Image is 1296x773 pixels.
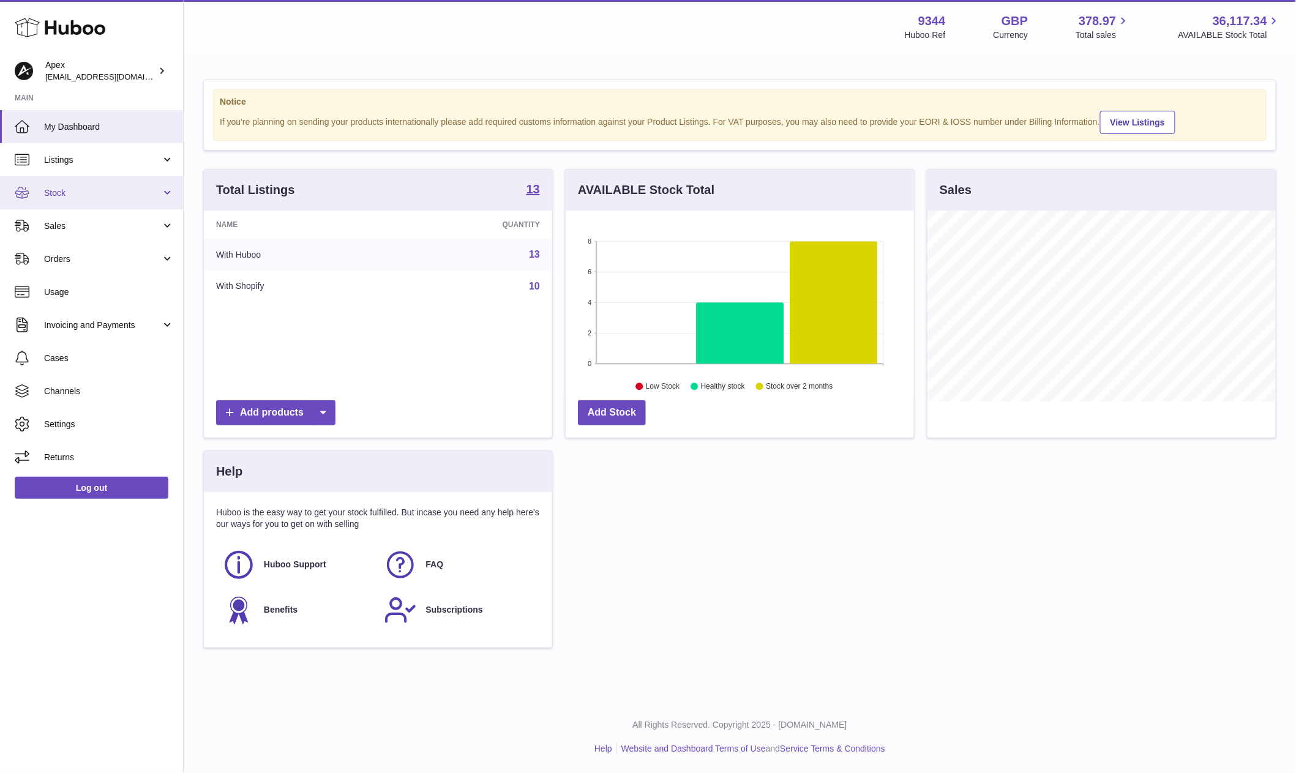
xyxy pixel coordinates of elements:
[994,29,1028,41] div: Currency
[44,452,174,463] span: Returns
[204,211,392,239] th: Name
[222,548,372,581] a: Huboo Support
[529,281,540,291] a: 10
[15,62,33,80] img: hello@apexsox.com
[204,239,392,271] td: With Huboo
[44,286,174,298] span: Usage
[384,594,533,627] a: Subscriptions
[905,29,946,41] div: Huboo Ref
[588,360,591,367] text: 0
[588,237,591,245] text: 8
[264,604,298,616] span: Benefits
[588,329,591,337] text: 2
[220,96,1260,108] strong: Notice
[1076,29,1130,41] span: Total sales
[264,559,326,570] span: Huboo Support
[594,744,612,753] a: Help
[216,182,295,198] h3: Total Listings
[425,559,443,570] span: FAQ
[44,319,161,331] span: Invoicing and Payments
[222,594,372,627] a: Benefits
[44,187,161,199] span: Stock
[918,13,946,29] strong: 9344
[44,386,174,397] span: Channels
[45,72,180,81] span: [EMAIL_ADDRESS][DOMAIN_NAME]
[617,743,885,755] li: and
[44,419,174,430] span: Settings
[44,121,174,133] span: My Dashboard
[44,220,161,232] span: Sales
[15,477,168,499] a: Log out
[646,383,680,391] text: Low Stock
[204,271,392,302] td: With Shopify
[701,383,746,391] text: Healthy stock
[216,463,242,480] h3: Help
[216,507,540,530] p: Huboo is the easy way to get your stock fulfilled. But incase you need any help here's our ways f...
[45,59,155,83] div: Apex
[44,154,161,166] span: Listings
[216,400,335,425] a: Add products
[1079,13,1116,29] span: 378.97
[44,353,174,364] span: Cases
[44,253,161,265] span: Orders
[621,744,766,753] a: Website and Dashboard Terms of Use
[1178,13,1281,41] a: 36,117.34 AVAILABLE Stock Total
[1213,13,1267,29] span: 36,117.34
[780,744,885,753] a: Service Terms & Conditions
[220,109,1260,134] div: If you're planning on sending your products internationally please add required customs informati...
[526,183,540,195] strong: 13
[526,183,540,198] a: 13
[766,383,833,391] text: Stock over 2 months
[588,299,591,306] text: 4
[193,719,1286,731] p: All Rights Reserved. Copyright 2025 - [DOMAIN_NAME]
[1076,13,1130,41] a: 378.97 Total sales
[578,400,646,425] a: Add Stock
[940,182,972,198] h3: Sales
[384,548,533,581] a: FAQ
[1002,13,1028,29] strong: GBP
[588,268,591,275] text: 6
[1100,111,1175,134] a: View Listings
[1178,29,1281,41] span: AVAILABLE Stock Total
[529,249,540,260] a: 13
[392,211,552,239] th: Quantity
[578,182,714,198] h3: AVAILABLE Stock Total
[425,604,482,616] span: Subscriptions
